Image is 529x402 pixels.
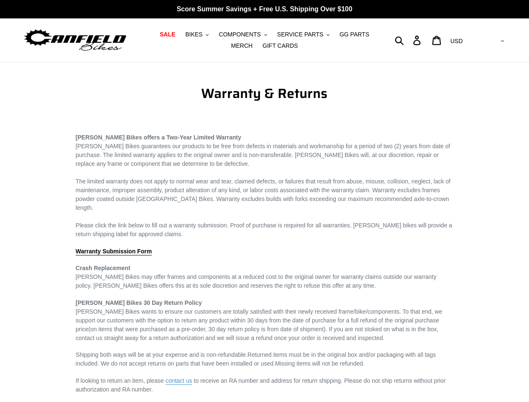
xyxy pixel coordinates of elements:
[160,31,175,38] span: SALE
[263,42,298,49] span: GIFT CARDS
[76,351,248,358] span: Shipping both ways will be at your expense and is non-refundable.
[231,42,253,49] span: MERCH
[340,31,369,38] span: GG PARTS
[76,351,436,367] span: Returned items must be in the original box and/or packaging with all tags included. We do not acc...
[76,134,241,141] strong: [PERSON_NAME] Bikes offers a Two-Year Limited Warranty
[76,308,442,324] span: [PERSON_NAME] Bikes wants to ensure our customers are totally satisfied with their newly received...
[273,29,334,40] button: SERVICE PARTS
[156,29,179,40] a: SALE
[76,264,453,290] p: [PERSON_NAME] Bikes may offer frames and components at a reduced cost to the original owner for w...
[166,377,192,385] a: contact us
[76,377,446,393] span: to receive an RA number and address for return shipping. Please do not ship returns without prior...
[23,27,128,54] img: Canfield Bikes
[76,317,439,332] span: the date of purchase for a full refund of the original purchase price
[247,317,281,324] span: 30 days from
[335,29,373,40] a: GG PARTS
[185,31,202,38] span: BIKES
[258,40,302,52] a: GIFT CARDS
[215,29,271,40] button: COMPONENTS
[76,124,453,239] p: [PERSON_NAME] Bikes guarantees our products to be free from defects in materials and workmanship ...
[219,31,261,38] span: COMPONENTS
[76,248,152,255] span: Warranty Submission Form
[275,360,365,367] span: Missing items will not be refunded.
[76,265,130,271] strong: Crash Replacement
[76,299,202,306] span: [PERSON_NAME] Bikes 30 Day Return Policy
[277,31,323,38] span: SERVICE PARTS
[76,248,152,255] a: Warranty Submission Form
[227,40,257,52] a: MERCH
[76,85,453,101] h1: Warranty & Returns
[76,377,194,385] span: If looking to return an item, please
[76,326,439,341] span: (on items that were purchased as a pre-order, 30 day return policy is from date of shipment). If ...
[181,29,213,40] button: BIKES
